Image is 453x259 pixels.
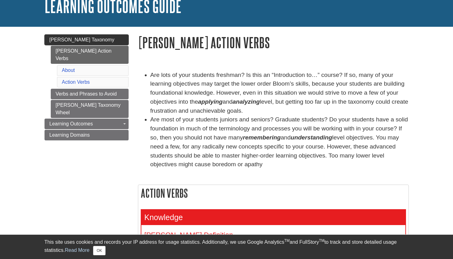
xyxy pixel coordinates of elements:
[291,134,332,141] em: understanding
[51,100,129,118] a: [PERSON_NAME] Taxonomy Wheel
[62,79,90,85] a: Action Verbs
[243,134,281,141] em: remembering
[93,246,105,255] button: Close
[50,121,93,126] span: Learning Outcomes
[65,247,89,253] a: Read More
[45,35,129,140] div: Guide Page Menu
[233,98,260,105] strong: analyzing
[45,130,129,140] a: Learning Domains
[319,238,324,243] sup: TM
[45,119,129,129] a: Learning Outcomes
[51,89,129,99] a: Verbs and Phrases to Avoid
[138,185,408,201] h2: Action Verbs
[51,46,129,64] a: [PERSON_NAME] Action Verbs
[50,37,115,42] span: [PERSON_NAME] Taxonomy
[45,238,409,255] div: This site uses cookies and records your IP address for usage statistics. Additionally, we use Goo...
[45,35,129,45] a: [PERSON_NAME] Taxonomy
[144,231,402,239] h4: [PERSON_NAME] Definition
[284,238,290,243] sup: TM
[141,210,405,225] h3: Knowledge
[150,115,409,169] li: Are most of your students juniors and seniors? Graduate students? Do your students have a solid f...
[50,132,90,138] span: Learning Domains
[138,35,409,50] h1: [PERSON_NAME] Action Verbs
[198,98,223,105] strong: applying
[62,68,75,73] a: About
[150,71,409,115] li: Are lots of your students freshman? Is this an “Introduction to…” course? If so, many of your lea...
